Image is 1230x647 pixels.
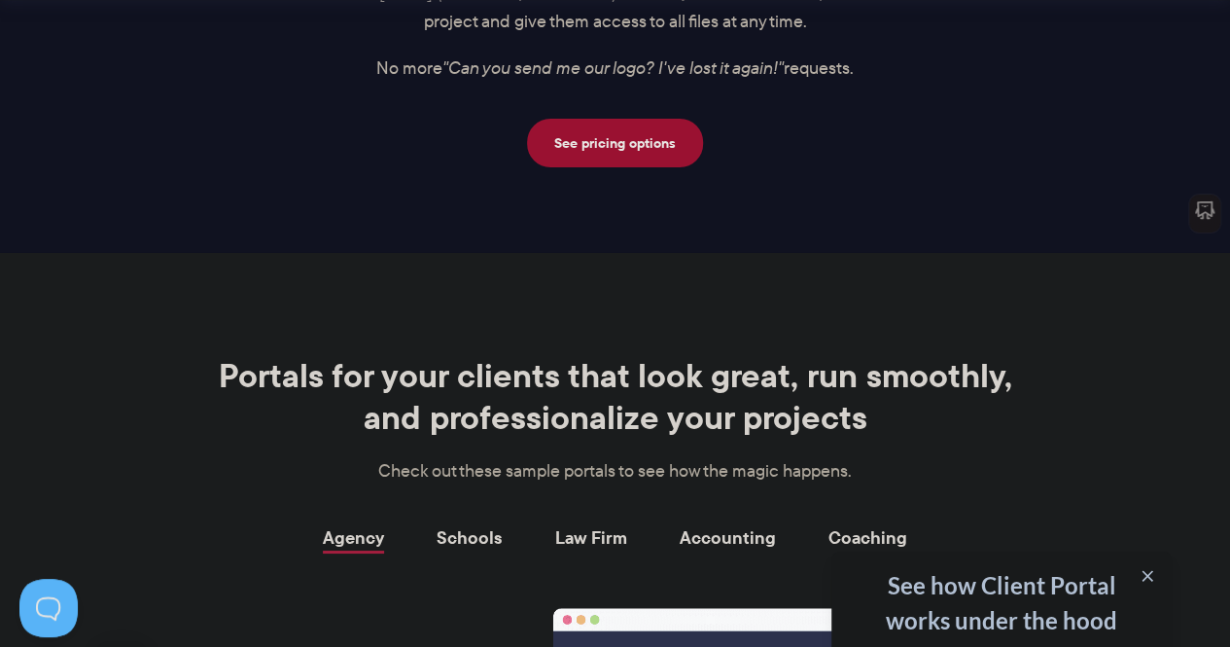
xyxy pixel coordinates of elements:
iframe: Toggle Customer Support [19,579,78,637]
a: Schools [437,528,503,548]
a: Agency [323,528,384,548]
a: Law Firm [555,528,627,548]
i: "Can you send me our logo? I've lost it again!" [442,55,784,81]
a: Coaching [828,528,907,548]
p: No more requests. [298,54,933,84]
p: Check out these sample portals to see how the magic happens. [210,457,1021,486]
a: Accounting [680,528,776,548]
a: See pricing options [527,119,703,167]
h2: Portals for your clients that look great, run smoothly, and professionalize your projects [210,355,1021,439]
